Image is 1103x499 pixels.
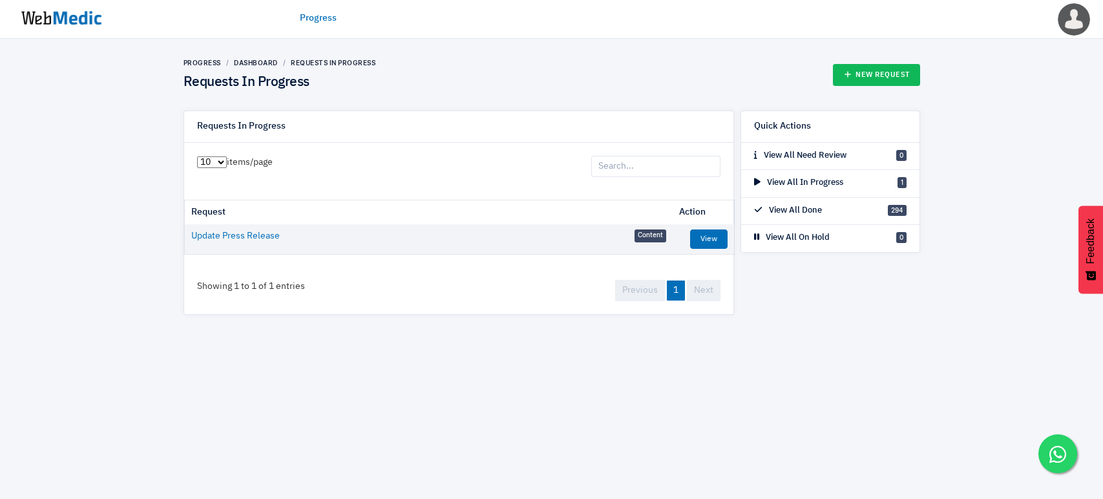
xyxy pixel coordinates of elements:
p: View All Done [754,204,822,217]
span: Feedback [1085,218,1097,264]
a: Update Press Release [191,229,280,243]
a: Previous [615,280,665,301]
a: Dashboard [234,59,278,67]
button: Feedback - Show survey [1078,206,1103,293]
a: New Request [833,64,920,86]
a: Requests In Progress [291,59,375,67]
label: items/page [197,156,273,169]
nav: breadcrumb [184,58,376,68]
h6: Requests In Progress [197,121,286,133]
a: View [690,229,728,249]
h4: Requests In Progress [184,74,376,91]
span: 0 [896,150,907,161]
p: View All Need Review [754,149,846,162]
span: 1 [898,177,907,188]
th: Action [673,200,734,224]
h6: Quick Actions [754,121,811,133]
span: 0 [896,232,907,243]
a: 1 [667,281,685,301]
span: Content [635,229,666,242]
th: Request [185,200,673,224]
input: Search... [591,156,720,178]
a: Progress [300,12,337,25]
p: View All In Progress [754,176,843,189]
div: Showing 1 to 1 of 1 entries [184,267,318,306]
a: Next [687,280,720,301]
a: Progress [184,59,221,67]
p: View All On Hold [754,231,830,244]
select: items/page [197,156,227,168]
span: 294 [888,205,907,216]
